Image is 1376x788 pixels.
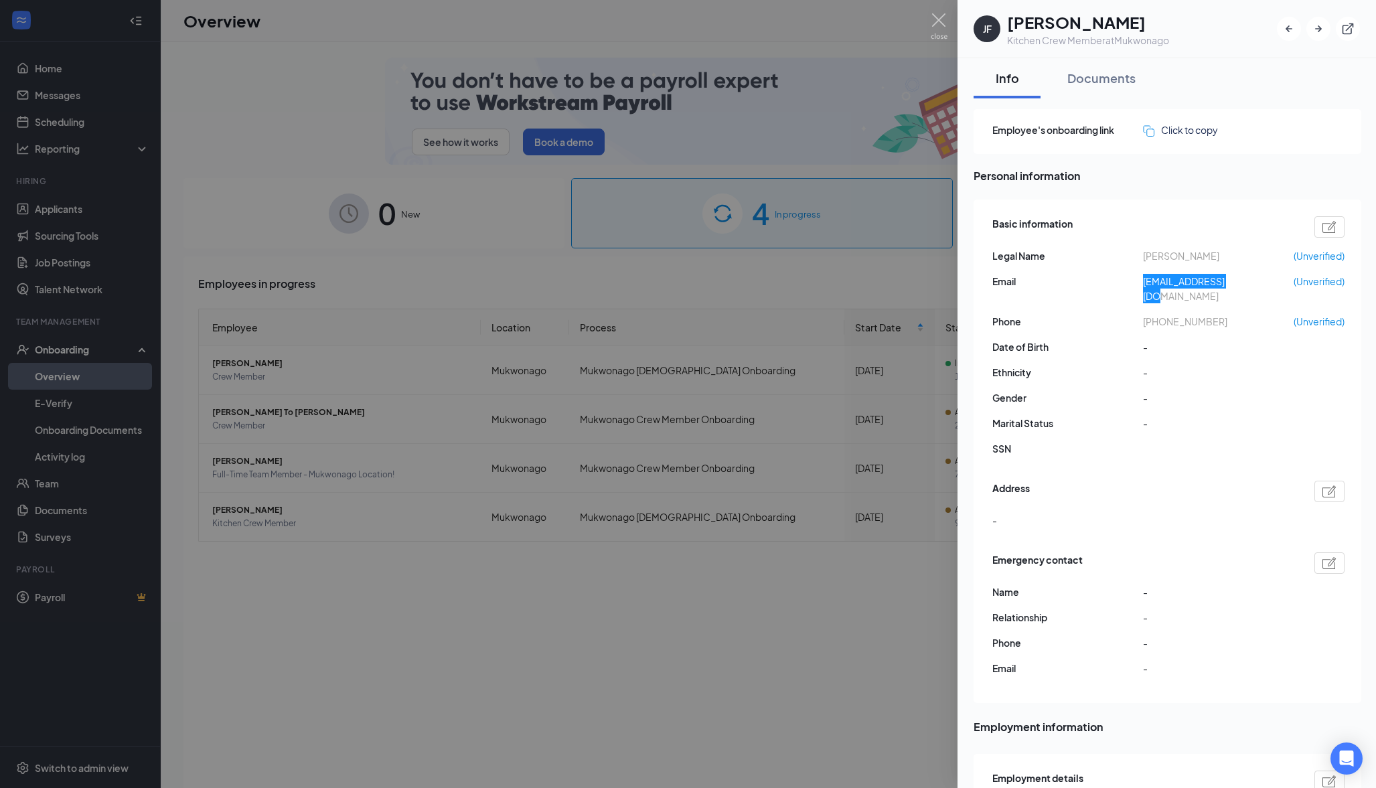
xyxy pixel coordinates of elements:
span: Emergency contact [992,552,1083,574]
span: (Unverified) [1294,314,1345,329]
span: - [1143,416,1294,430]
span: Employment information [974,718,1361,735]
span: - [1143,365,1294,380]
div: Kitchen Crew Member at Mukwonago [1007,33,1169,47]
h1: [PERSON_NAME] [1007,11,1169,33]
span: Phone [992,635,1143,650]
button: ExternalLink [1336,17,1360,41]
span: Legal Name [992,248,1143,263]
button: ArrowLeftNew [1277,17,1301,41]
span: SSN [992,441,1143,456]
span: Marital Status [992,416,1143,430]
span: Date of Birth [992,339,1143,354]
span: - [1143,390,1294,405]
button: Click to copy [1143,123,1218,137]
span: - [1143,661,1294,676]
span: (Unverified) [1294,248,1345,263]
span: Email [992,661,1143,676]
div: Documents [1067,70,1136,86]
span: - [1143,635,1294,650]
div: Info [987,70,1027,86]
span: Email [992,274,1143,289]
span: Address [992,481,1030,502]
button: ArrowRight [1306,17,1330,41]
span: Ethnicity [992,365,1143,380]
span: Basic information [992,216,1073,238]
span: - [1143,610,1294,625]
svg: ArrowRight [1312,22,1325,35]
span: [EMAIL_ADDRESS][DOMAIN_NAME] [1143,274,1294,303]
span: - [1143,584,1294,599]
svg: ExternalLink [1341,22,1355,35]
span: [PHONE_NUMBER] [1143,314,1294,329]
span: Relationship [992,610,1143,625]
span: Gender [992,390,1143,405]
svg: ArrowLeftNew [1282,22,1296,35]
span: (Unverified) [1294,274,1345,289]
span: Personal information [974,167,1361,184]
span: - [992,513,997,528]
span: - [1143,339,1294,354]
span: [PERSON_NAME] [1143,248,1294,263]
img: click-to-copy.71757273a98fde459dfc.svg [1143,125,1154,137]
div: Open Intercom Messenger [1330,742,1363,775]
span: Employee's onboarding link [992,123,1143,137]
div: JF [983,22,992,35]
span: Phone [992,314,1143,329]
span: Name [992,584,1143,599]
